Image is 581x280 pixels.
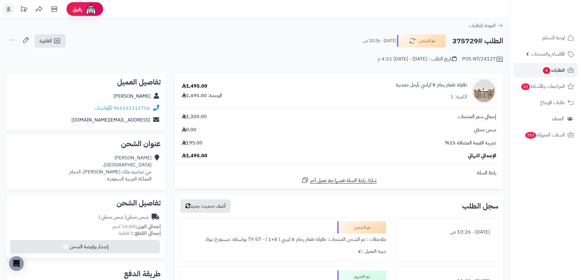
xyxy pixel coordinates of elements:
a: واتساب [94,104,112,112]
span: العودة للطلبات [469,22,496,29]
span: العملاء [552,115,564,123]
span: الأقسام والمنتجات [531,50,565,58]
button: أضف تحديث جديد [181,199,231,213]
span: 1,300.00 [182,113,207,120]
span: ضريبة القيمة المضافة 15% [445,140,496,147]
span: الفاتورة [39,37,52,45]
small: 1 قطعة [119,230,161,237]
span: 195.00 [182,140,203,147]
div: شحن مجاني [99,214,149,221]
span: الطلبات [542,66,565,75]
a: [PERSON_NAME] [113,93,151,100]
strong: إجمالي القطع: [133,230,161,237]
img: 1752664082-1-90x90.jpg [472,79,496,103]
h2: الطلب #375729 [452,35,503,47]
div: Open Intercom Messenger [9,256,24,271]
a: الفاتورة [34,34,66,48]
a: طاولة طعام رخام 8 كراسي بأرجل معدنية [396,82,467,89]
a: 966551112756 [113,104,150,112]
button: إصدار بوليصة الشحن [10,240,160,253]
span: إجمالي سعر المنتجات [458,113,496,120]
span: 353 [525,132,537,139]
div: 1,495.00 [182,83,207,90]
img: ai-face.png [85,3,97,15]
small: [DATE] - 10:26 ص [363,38,396,44]
span: لوحة التحكم [542,34,565,42]
span: الإجمالي النهائي [468,152,496,159]
span: 10 [521,83,530,90]
div: ملاحظات : تم الشحن المنتجات: طاولة طعام رخام 8 كرسي ( 8+1 ) - TY-57 بواسطة: مستودع تبوك [184,234,386,245]
small: 10.00 كجم [113,223,161,230]
strong: إجمالي الوزن: [135,223,161,230]
a: السلات المتروكة353 [513,128,577,142]
a: الطلبات4 [513,63,577,78]
div: POS-NT/24127 [462,56,503,63]
div: تم الشحن [337,221,386,234]
h2: تفاصيل الشحن [11,199,161,207]
div: [PERSON_NAME] [GEOGRAPHIC_DATA]، حي ضاحيه ملك [PERSON_NAME]، الدمام المملكة العربية السعودية [69,155,152,182]
h2: طريقة الدفع [124,270,161,278]
a: لوحة التحكم [513,31,577,45]
h3: سجل الطلب [462,202,498,210]
span: 4 [543,67,551,74]
a: العملاء [513,111,577,126]
div: رابط السلة [177,169,501,176]
button: تم الشحن [397,35,446,47]
span: شحن مجاني [474,126,496,133]
div: تاريخ الطلب : [DATE] - [DATE] 4:51 م [378,56,457,63]
a: العودة للطلبات [469,22,503,29]
h2: عنوان الشحن [11,140,161,147]
div: الوحدة: 1,495.00 [182,92,222,99]
a: تحديثات المنصة [16,3,31,17]
a: المراجعات والأسئلة10 [513,79,577,94]
span: السلات المتروكة [525,131,565,139]
span: 1,495.00 [182,152,207,159]
span: رفيق [73,5,82,13]
div: [DATE] - 10:26 ص [400,226,494,238]
span: طلبات الإرجاع [540,98,565,107]
a: [EMAIL_ADDRESS][DOMAIN_NAME] [71,116,150,124]
span: ( شحن مجاني ) [99,213,126,221]
span: 0.00 [182,126,196,133]
div: الكمية: 1 [450,93,467,100]
h2: تفاصيل العميل [11,78,161,86]
img: logo-2.png [540,5,575,17]
span: المراجعات والأسئلة [521,82,565,91]
a: طلبات الإرجاع [513,95,577,110]
span: شارك رابط السلة نفسها مع عميل آخر [310,177,377,184]
div: تنبيه العميل : لا [184,245,386,257]
a: شارك رابط السلة نفسها مع عميل آخر [301,176,377,184]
